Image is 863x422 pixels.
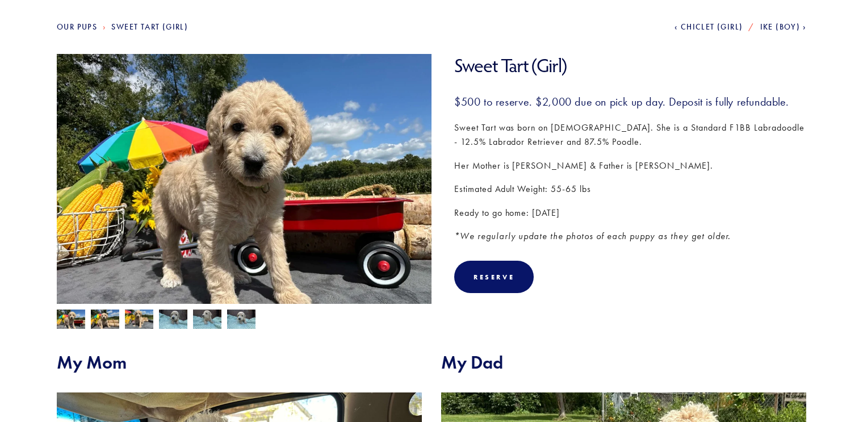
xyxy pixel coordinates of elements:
[57,22,97,32] a: Our Pups
[454,120,806,149] p: Sweet Tart was born on [DEMOGRAPHIC_DATA]. She is a Standard F1BB Labradoodle - 12.5% Labrador Re...
[454,206,806,220] p: Ready to go home: [DATE]
[227,310,255,331] img: Sweet Tart 1.jpg
[474,273,514,281] div: Reserve
[57,352,422,373] h2: My Mom
[91,310,119,331] img: Sweet Tart 6.jpg
[681,22,743,32] span: Chiclet (Girl)
[760,22,806,32] a: Ike (Boy)
[454,261,534,293] div: Reserve
[111,22,188,32] a: Sweet Tart (Girl)
[675,22,743,32] a: Chiclet (Girl)
[760,22,801,32] span: Ike (Boy)
[441,352,806,373] h2: My Dad
[57,310,85,331] img: Sweet Tart 4.jpg
[57,54,431,335] img: Sweet Tart 4.jpg
[454,54,806,77] h1: Sweet Tart (Girl)
[193,310,221,331] img: Sweet Tart 3.jpg
[159,310,187,331] img: Sweet Tart 2.jpg
[454,158,806,173] p: Her Mother is [PERSON_NAME] & Father is [PERSON_NAME].
[454,231,731,241] em: *We regularly update the photos of each puppy as they get older.
[125,310,153,331] img: Sweet Tart 5.jpg
[454,182,806,197] p: Estimated Adult Weight: 55-65 lbs
[454,94,806,109] h3: $500 to reserve. $2,000 due on pick up day. Deposit is fully refundable.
